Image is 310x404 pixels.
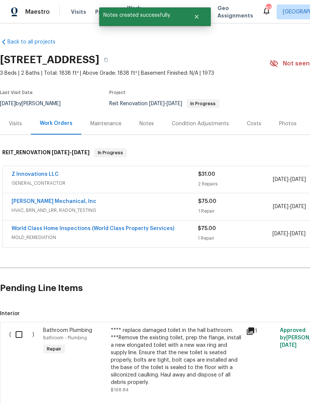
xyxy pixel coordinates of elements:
span: [DATE] [149,101,165,106]
span: $168.84 [111,388,129,392]
span: [DATE] [52,150,70,155]
span: Visits [71,8,86,16]
span: [DATE] [72,150,90,155]
span: Work Orders [127,4,146,19]
span: Bathroom - Plumbing [43,336,87,340]
span: $75.00 [198,226,216,231]
div: Condition Adjustments [172,120,229,127]
span: Repair [44,345,64,353]
a: World Class Home Inspections (World Class Property Services) [12,226,174,231]
span: - [273,203,306,210]
div: 83 [266,4,271,12]
span: [DATE] [290,231,306,236]
span: [DATE] [290,177,306,182]
span: In Progress [187,101,219,106]
a: [PERSON_NAME] Mechanical, Inc [12,199,96,204]
span: $31.00 [198,172,215,177]
span: - [273,176,306,183]
span: Geo Assignments [217,4,253,19]
span: Project [109,90,126,95]
span: Notes created successfully. [99,7,184,23]
div: Photos [279,120,297,127]
span: [DATE] [273,204,288,209]
span: Reit Renovation [109,101,219,106]
span: [DATE] [273,177,288,182]
div: Work Orders [40,120,72,127]
a: Z Innovations LLC [12,172,59,177]
span: - [149,101,182,106]
div: Maintenance [90,120,122,127]
div: 1 [246,327,275,336]
div: Notes [139,120,154,127]
span: Bathroom Plumbing [43,328,92,333]
span: [DATE] [290,204,306,209]
span: In Progress [95,149,126,156]
div: 1 Repair [198,207,273,215]
span: $75.00 [198,199,216,204]
span: [DATE] [167,101,182,106]
div: 2 Repairs [198,180,273,188]
div: Visits [9,120,22,127]
span: - [272,230,306,237]
span: MOLD_REMEDIATION [12,234,198,241]
span: - [52,150,90,155]
span: GENERAL_CONTRACTOR [12,180,198,187]
span: [DATE] [272,231,288,236]
div: ( ) [7,324,41,396]
span: [DATE] [280,343,297,348]
span: Projects [95,8,118,16]
div: 1 Repair [198,235,272,242]
button: Copy Address [99,53,113,67]
h6: REIT_RENOVATION [2,148,90,157]
span: Maestro [25,8,50,16]
div: **** replace damaged toilet in the hall bathroom. ***Remove the existing toilet, prep the flange,... [111,327,242,386]
div: Costs [247,120,261,127]
button: Close [184,9,209,24]
span: HVAC, BRN_AND_LRR, RADON_TESTING [12,207,198,214]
